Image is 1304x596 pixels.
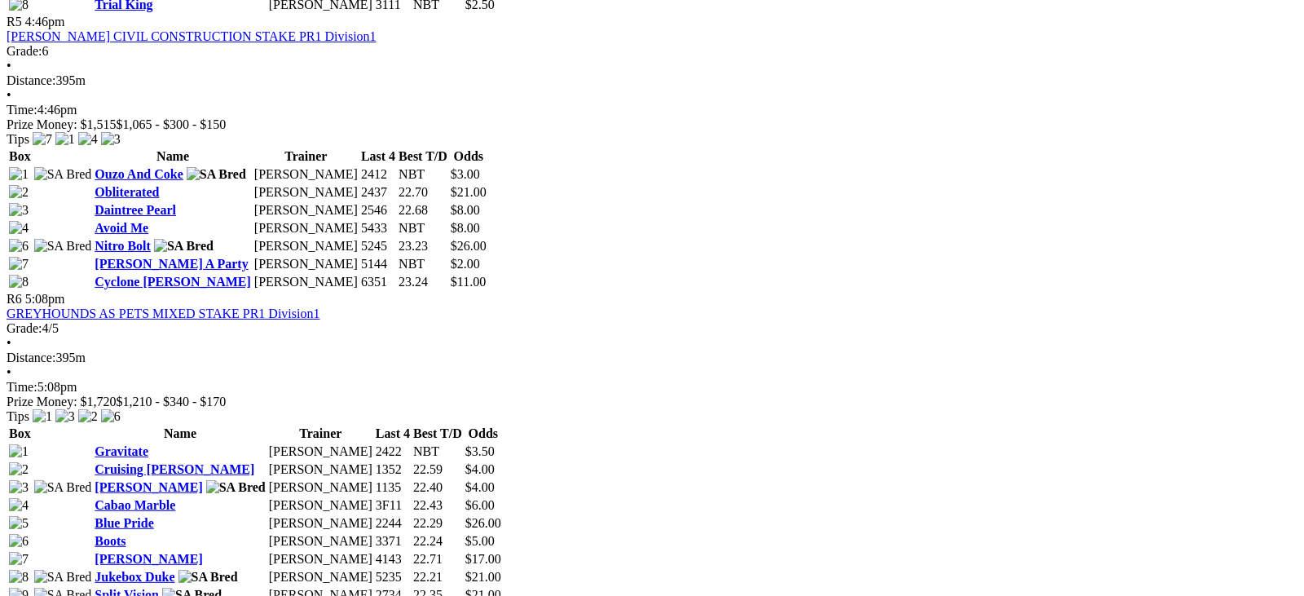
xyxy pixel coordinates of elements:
[398,256,448,272] td: NBT
[34,570,92,585] img: SA Bred
[465,444,495,458] span: $3.50
[465,552,501,566] span: $17.00
[95,570,174,584] a: Jukebox Duke
[375,551,411,567] td: 4143
[412,444,463,460] td: NBT
[7,15,22,29] span: R5
[451,221,480,235] span: $8.00
[7,365,11,379] span: •
[268,479,373,496] td: [PERSON_NAME]
[95,203,176,217] a: Daintree Pearl
[178,570,238,585] img: SA Bred
[268,515,373,532] td: [PERSON_NAME]
[95,257,248,271] a: [PERSON_NAME] A Party
[7,73,1297,88] div: 395m
[9,552,29,567] img: 7
[9,516,29,531] img: 5
[7,321,1297,336] div: 4/5
[360,184,396,201] td: 2437
[465,516,501,530] span: $26.00
[412,461,463,478] td: 22.59
[465,426,502,442] th: Odds
[412,479,463,496] td: 22.40
[33,409,52,424] img: 1
[268,551,373,567] td: [PERSON_NAME]
[9,185,29,200] img: 2
[94,148,252,165] th: Name
[7,409,29,423] span: Tips
[375,444,411,460] td: 2422
[9,444,29,459] img: 1
[398,148,448,165] th: Best T/D
[9,498,29,513] img: 4
[7,88,11,102] span: •
[7,44,42,58] span: Grade:
[9,203,29,218] img: 3
[253,274,359,290] td: [PERSON_NAME]
[187,167,246,182] img: SA Bred
[9,167,29,182] img: 1
[7,336,11,350] span: •
[9,257,29,272] img: 7
[253,202,359,219] td: [PERSON_NAME]
[398,202,448,219] td: 22.68
[117,395,227,408] span: $1,210 - $340 - $170
[9,426,31,440] span: Box
[95,498,175,512] a: Cabao Marble
[375,533,411,550] td: 3371
[375,426,411,442] th: Last 4
[95,516,153,530] a: Blue Pride
[398,184,448,201] td: 22.70
[360,220,396,236] td: 5433
[7,73,55,87] span: Distance:
[360,166,396,183] td: 2412
[25,15,65,29] span: 4:46pm
[94,426,267,442] th: Name
[253,148,359,165] th: Trainer
[465,498,495,512] span: $6.00
[117,117,227,131] span: $1,065 - $300 - $150
[95,462,254,476] a: Cruising [PERSON_NAME]
[465,462,495,476] span: $4.00
[451,185,487,199] span: $21.00
[360,148,396,165] th: Last 4
[7,132,29,146] span: Tips
[451,275,486,289] span: $11.00
[101,132,121,147] img: 3
[7,103,37,117] span: Time:
[95,480,202,494] a: [PERSON_NAME]
[7,351,1297,365] div: 395m
[154,239,214,254] img: SA Bred
[412,497,463,514] td: 22.43
[34,480,92,495] img: SA Bred
[412,426,463,442] th: Best T/D
[268,426,373,442] th: Trainer
[412,533,463,550] td: 22.24
[398,166,448,183] td: NBT
[7,380,37,394] span: Time:
[9,275,29,289] img: 8
[268,533,373,550] td: [PERSON_NAME]
[465,480,495,494] span: $4.00
[7,307,320,320] a: GREYHOUNDS AS PETS MIXED STAKE PR1 Division1
[412,569,463,585] td: 22.21
[206,480,266,495] img: SA Bred
[268,444,373,460] td: [PERSON_NAME]
[9,221,29,236] img: 4
[375,461,411,478] td: 1352
[451,203,480,217] span: $8.00
[451,167,480,181] span: $3.00
[78,132,98,147] img: 4
[268,569,373,585] td: [PERSON_NAME]
[253,256,359,272] td: [PERSON_NAME]
[360,274,396,290] td: 6351
[7,29,377,43] a: [PERSON_NAME] CIVIL CONSTRUCTION STAKE PR1 Division1
[7,292,22,306] span: R6
[412,551,463,567] td: 22.71
[101,409,121,424] img: 6
[7,117,1297,132] div: Prize Money: $1,515
[9,534,29,549] img: 6
[95,444,148,458] a: Gravitate
[7,351,55,364] span: Distance:
[253,238,359,254] td: [PERSON_NAME]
